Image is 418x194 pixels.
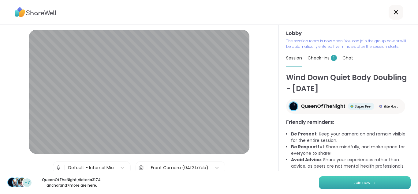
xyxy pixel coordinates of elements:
img: Victoria3174 [13,178,21,187]
img: anchor [18,178,26,187]
li: : Keep your camera on and remain visible for the entire session. [291,131,411,144]
b: Be Respectful [291,144,324,150]
span: QueenOfTheNight [301,103,345,110]
span: | [64,162,65,174]
li: : Share your experiences rather than advice, as peers are not mental health professionals. [291,157,411,169]
img: ShareWell Logo [15,5,57,19]
img: ShareWell Logomark [373,181,376,184]
div: Default - Internal Mic [68,165,114,171]
span: +7 [24,180,30,186]
button: Join now [319,176,411,189]
h1: Wind Down Quiet Body Doubling - [DATE] [286,72,411,94]
img: QueenOfTheNight [289,102,297,110]
span: Chat [342,55,353,61]
b: Be Present [291,131,317,137]
a: QueenOfTheNightQueenOfTheNightSuper PeerSuper PeerElite HostElite Host [286,99,405,114]
div: Front Camera (04f2:b7eb) [151,165,208,171]
span: Join now [353,180,370,185]
p: QueenOfTheNight , Victoria3174 , anchor and 7 more are here. [37,177,106,188]
b: Avoid Advice [291,157,321,163]
h3: Lobby [286,30,411,37]
span: Session [286,55,302,61]
span: 1 [331,55,337,61]
li: : Share mindfully, and make space for everyone to share! [291,144,411,157]
h3: Friendly reminders: [286,119,411,126]
img: Super Peer [350,105,353,108]
span: Check-ins [308,55,337,61]
img: QueenOfTheNight [8,178,17,187]
p: The session room is now open. You can join the group now or will be automatically entered five mi... [286,38,411,49]
img: Camera [138,162,144,174]
img: Microphone [56,162,61,174]
img: Elite Host [379,105,382,108]
span: Super Peer [355,104,372,109]
span: Elite Host [383,104,398,109]
span: | [146,162,148,174]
